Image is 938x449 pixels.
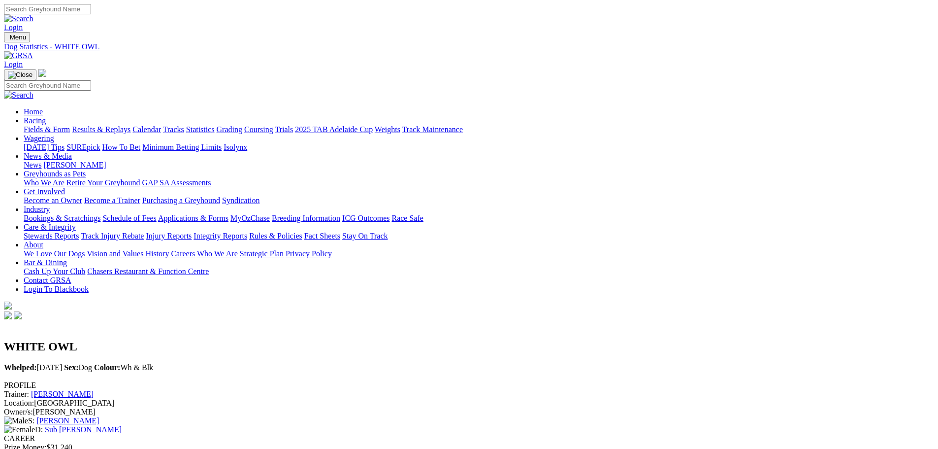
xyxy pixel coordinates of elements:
a: Minimum Betting Limits [142,143,222,151]
a: Results & Replays [72,125,130,134]
span: Location: [4,399,34,407]
a: Breeding Information [272,214,340,222]
div: Bar & Dining [24,267,934,276]
a: Injury Reports [146,232,192,240]
a: Who We Are [24,178,65,187]
a: Rules & Policies [249,232,302,240]
a: Bookings & Scratchings [24,214,100,222]
b: Colour: [94,363,120,372]
div: News & Media [24,161,934,170]
div: Get Involved [24,196,934,205]
input: Search [4,80,91,91]
img: logo-grsa-white.png [38,69,46,77]
a: Racing [24,116,46,125]
span: S: [4,416,34,425]
a: Bar & Dining [24,258,67,267]
a: Track Maintenance [402,125,463,134]
img: logo-grsa-white.png [4,302,12,310]
a: SUREpick [66,143,100,151]
img: GRSA [4,51,33,60]
span: D: [4,425,43,434]
div: PROFILE [4,381,934,390]
a: [PERSON_NAME] [43,161,106,169]
a: How To Bet [102,143,141,151]
img: facebook.svg [4,311,12,319]
a: Grading [217,125,242,134]
input: Search [4,4,91,14]
button: Toggle navigation [4,32,30,42]
a: Stewards Reports [24,232,79,240]
a: Statistics [186,125,215,134]
h2: WHITE OWL [4,340,934,353]
a: Login To Blackbook [24,285,89,293]
div: [PERSON_NAME] [4,408,934,416]
a: [PERSON_NAME] [36,416,99,425]
a: Isolynx [224,143,247,151]
div: [GEOGRAPHIC_DATA] [4,399,934,408]
a: [PERSON_NAME] [31,390,94,398]
span: [DATE] [4,363,62,372]
a: Careers [171,249,195,258]
a: Weights [375,125,400,134]
span: Trainer: [4,390,29,398]
div: Industry [24,214,934,223]
a: Strategic Plan [240,249,284,258]
img: Close [8,71,32,79]
a: ICG Outcomes [342,214,389,222]
a: Wagering [24,134,54,142]
a: Calendar [132,125,161,134]
a: Integrity Reports [194,232,247,240]
a: Privacy Policy [286,249,332,258]
span: Dog [64,363,92,372]
a: Coursing [244,125,273,134]
a: Stay On Track [342,232,388,240]
div: About [24,249,934,258]
a: Become an Owner [24,196,82,205]
a: News & Media [24,152,72,160]
img: Search [4,91,33,100]
img: Search [4,14,33,23]
a: Who We Are [197,249,238,258]
div: Racing [24,125,934,134]
b: Sex: [64,363,78,372]
div: CAREER [4,434,934,443]
a: History [145,249,169,258]
a: Become a Trainer [84,196,140,205]
span: Wh & Blk [94,363,153,372]
b: Whelped: [4,363,37,372]
div: Wagering [24,143,934,152]
a: Care & Integrity [24,223,76,231]
a: Dog Statistics - WHITE OWL [4,42,934,51]
span: Owner/s: [4,408,33,416]
a: Fact Sheets [304,232,340,240]
a: Race Safe [391,214,423,222]
a: Contact GRSA [24,276,71,284]
img: Male [4,416,28,425]
a: 2025 TAB Adelaide Cup [295,125,373,134]
a: Greyhounds as Pets [24,170,86,178]
a: Retire Your Greyhound [66,178,140,187]
a: Applications & Forms [158,214,228,222]
a: News [24,161,41,169]
a: Tracks [163,125,184,134]
a: Sub [PERSON_NAME] [45,425,122,434]
span: Menu [10,34,26,41]
a: Cash Up Your Club [24,267,85,276]
button: Toggle navigation [4,69,36,80]
a: Login [4,60,23,69]
div: Care & Integrity [24,232,934,241]
img: twitter.svg [14,311,22,319]
a: Get Involved [24,187,65,196]
a: MyOzChase [230,214,270,222]
a: About [24,241,43,249]
a: GAP SA Assessments [142,178,211,187]
a: Industry [24,205,50,213]
a: Syndication [222,196,259,205]
a: Purchasing a Greyhound [142,196,220,205]
a: Trials [275,125,293,134]
a: Login [4,23,23,32]
a: We Love Our Dogs [24,249,85,258]
a: Fields & Form [24,125,70,134]
a: [DATE] Tips [24,143,65,151]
